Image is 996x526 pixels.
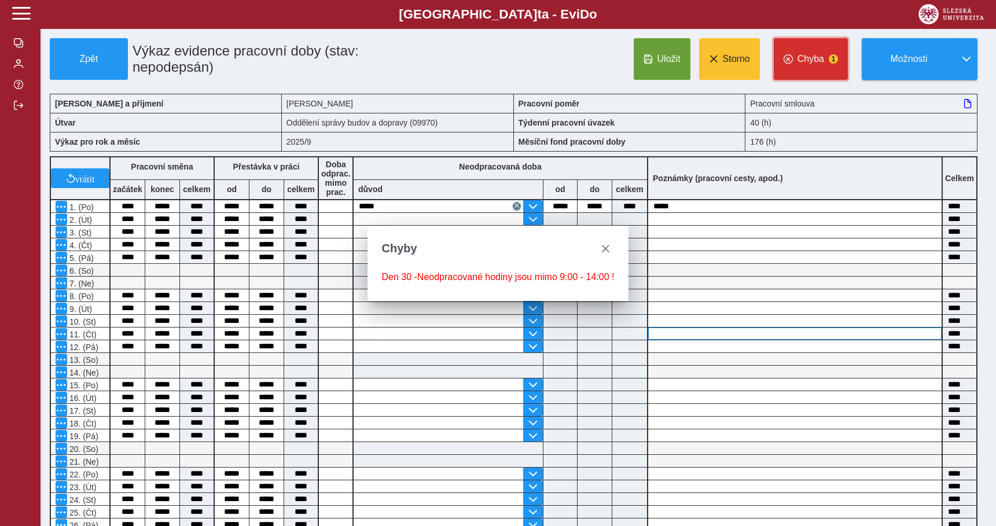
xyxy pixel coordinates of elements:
[67,215,92,225] span: 2. (Út)
[56,214,67,225] button: Menu
[519,99,580,108] b: Pracovní poměr
[67,393,97,403] span: 16. (Út)
[56,341,67,352] button: Menu
[580,7,589,21] span: D
[233,162,299,171] b: Přestávka v práci
[249,185,284,194] b: do
[111,185,145,194] b: začátek
[56,404,67,416] button: Menu
[67,470,98,479] span: 22. (Po)
[56,494,67,505] button: Menu
[459,162,541,171] b: Neodpracovaná doba
[657,54,681,64] span: Uložit
[797,54,824,64] span: Chyba
[56,379,67,391] button: Menu
[67,343,98,352] span: 12. (Pá)
[35,7,961,22] b: [GEOGRAPHIC_DATA] a - Evi
[578,185,612,194] b: do
[67,304,92,314] span: 9. (Út)
[634,38,690,80] button: Uložit
[51,168,109,188] button: vrátit
[56,239,67,251] button: Menu
[872,54,946,64] span: Možnosti
[612,185,647,194] b: celkem
[56,430,67,442] button: Menu
[56,264,67,276] button: Menu
[67,368,99,377] span: 14. (Ne)
[56,354,67,365] button: Menu
[67,266,94,275] span: 6. (So)
[648,174,788,183] b: Poznámky (pracovní cesty, apod.)
[67,444,98,454] span: 20. (So)
[67,495,96,505] span: 24. (St)
[282,94,514,113] div: [PERSON_NAME]
[519,137,626,146] b: Měsíční fond pracovní doby
[55,99,163,108] b: [PERSON_NAME] a příjmení
[282,113,514,132] div: Oddělení správy budov a dopravy (09970)
[723,54,750,64] span: Storno
[56,315,67,327] button: Menu
[321,160,351,197] b: Doba odprac. mimo prac.
[50,38,128,80] button: Zpět
[829,54,838,64] span: 1
[55,118,76,127] b: Útvar
[67,279,94,288] span: 7. (Ne)
[67,292,94,301] span: 8. (Po)
[381,272,614,282] div: Neodpracované hodiny jsou mimo 9:00 - 14:00 !
[67,317,96,326] span: 10. (St)
[745,94,977,113] div: Pracovní smlouva
[537,7,541,21] span: t
[56,290,67,301] button: Menu
[56,417,67,429] button: Menu
[67,241,92,250] span: 4. (Čt)
[67,508,97,517] span: 25. (Čt)
[282,132,514,152] div: 2025/9
[381,242,417,255] span: Chyby
[381,272,417,282] span: Den 30 -
[180,185,214,194] b: celkem
[56,443,67,454] button: Menu
[56,201,67,212] button: Menu
[56,468,67,480] button: Menu
[56,303,67,314] button: Menu
[862,38,955,80] button: Možnosti
[67,355,98,365] span: 13. (So)
[67,432,98,441] span: 19. (Pá)
[67,203,94,212] span: 1. (Po)
[55,137,140,146] b: Výkaz pro rok a měsíc
[128,38,440,80] h1: Výkaz evidence pracovní doby (stav: nepodepsán)
[284,185,318,194] b: celkem
[56,252,67,263] button: Menu
[543,185,577,194] b: od
[699,38,760,80] button: Storno
[145,185,179,194] b: konec
[56,455,67,467] button: Menu
[67,419,97,428] span: 18. (Čt)
[67,483,97,492] span: 23. (Út)
[67,381,98,390] span: 15. (Po)
[56,506,67,518] button: Menu
[918,4,984,24] img: logo_web_su.png
[55,54,123,64] span: Zpět
[745,132,977,152] div: 176 (h)
[131,162,193,171] b: Pracovní směna
[56,366,67,378] button: Menu
[358,185,383,194] b: důvod
[67,406,96,415] span: 17. (St)
[67,253,94,263] span: 5. (Pá)
[945,174,974,183] b: Celkem
[519,118,615,127] b: Týdenní pracovní úvazek
[215,185,249,194] b: od
[745,113,977,132] div: 40 (h)
[56,328,67,340] button: Menu
[56,226,67,238] button: Menu
[56,481,67,492] button: Menu
[596,240,615,258] button: close
[774,38,848,80] button: Chyba1
[56,277,67,289] button: Menu
[589,7,597,21] span: o
[67,228,91,237] span: 3. (St)
[75,174,95,183] span: vrátit
[56,392,67,403] button: Menu
[67,457,99,466] span: 21. (Ne)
